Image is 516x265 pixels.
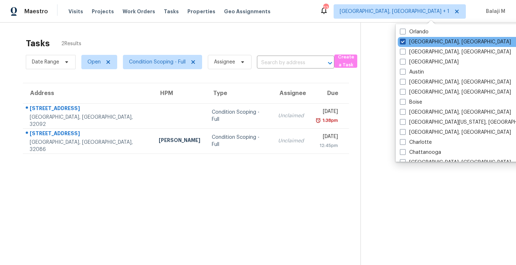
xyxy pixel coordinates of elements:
[26,40,50,47] h2: Tasks
[206,83,273,103] th: Type
[400,99,422,106] label: Boise
[153,83,206,103] th: HPM
[400,68,424,76] label: Austin
[30,139,147,153] div: [GEOGRAPHIC_DATA], [GEOGRAPHIC_DATA], 32086
[278,112,304,119] div: Unclaimed
[315,117,321,124] img: Overdue Alarm Icon
[400,58,459,66] label: [GEOGRAPHIC_DATA]
[159,137,200,146] div: [PERSON_NAME]
[338,53,354,70] span: Create a Task
[325,58,335,68] button: Open
[272,83,310,103] th: Assignee
[334,55,357,68] button: Create a Task
[129,58,186,66] span: Condition Scoping - Full
[400,159,511,166] label: [GEOGRAPHIC_DATA], [GEOGRAPHIC_DATA]
[32,58,59,66] span: Date Range
[315,142,338,149] div: 12:45pm
[257,57,314,68] input: Search by address
[278,137,304,145] div: Unclaimed
[92,8,114,15] span: Projects
[400,129,511,136] label: [GEOGRAPHIC_DATA], [GEOGRAPHIC_DATA]
[224,8,271,15] span: Geo Assignments
[400,48,511,56] label: [GEOGRAPHIC_DATA], [GEOGRAPHIC_DATA]
[30,130,147,139] div: [STREET_ADDRESS]
[214,58,235,66] span: Assignee
[340,8,449,15] span: [GEOGRAPHIC_DATA], [GEOGRAPHIC_DATA] + 1
[24,8,48,15] span: Maestro
[212,109,267,123] div: Condition Scoping - Full
[483,8,505,15] span: Balaji M
[310,83,349,103] th: Due
[323,4,328,11] div: 23
[212,134,267,148] div: Condition Scoping - Full
[400,79,511,86] label: [GEOGRAPHIC_DATA], [GEOGRAPHIC_DATA]
[400,38,511,46] label: [GEOGRAPHIC_DATA], [GEOGRAPHIC_DATA]
[315,108,338,117] div: [DATE]
[87,58,101,66] span: Open
[23,83,153,103] th: Address
[321,117,338,124] div: 1:38pm
[187,8,215,15] span: Properties
[164,9,179,14] span: Tasks
[30,105,147,114] div: [STREET_ADDRESS]
[400,28,429,36] label: Orlando
[123,8,155,15] span: Work Orders
[315,133,338,142] div: [DATE]
[61,40,81,47] span: 2 Results
[400,149,441,156] label: Chattanooga
[400,139,432,146] label: Charlotte
[400,109,511,116] label: [GEOGRAPHIC_DATA], [GEOGRAPHIC_DATA]
[30,114,147,128] div: [GEOGRAPHIC_DATA], [GEOGRAPHIC_DATA], 32092
[400,89,511,96] label: [GEOGRAPHIC_DATA], [GEOGRAPHIC_DATA]
[68,8,83,15] span: Visits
